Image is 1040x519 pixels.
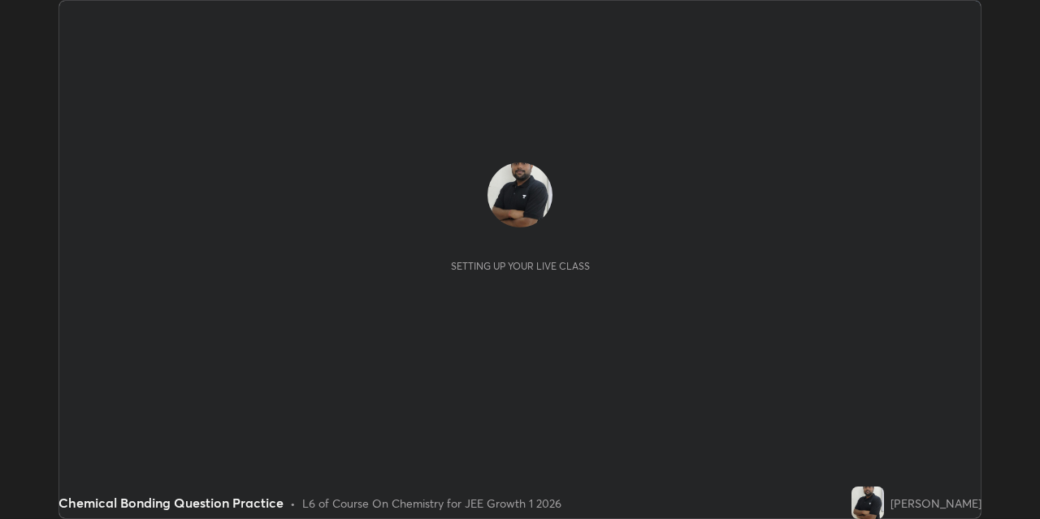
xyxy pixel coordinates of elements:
div: • [290,495,296,512]
div: [PERSON_NAME] [890,495,981,512]
img: faa59a2d31d341bfac7998e9f8798381.jpg [851,487,884,519]
div: Setting up your live class [451,260,590,272]
div: L6 of Course On Chemistry for JEE Growth 1 2026 [302,495,561,512]
img: faa59a2d31d341bfac7998e9f8798381.jpg [487,162,552,227]
div: Chemical Bonding Question Practice [58,493,284,513]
